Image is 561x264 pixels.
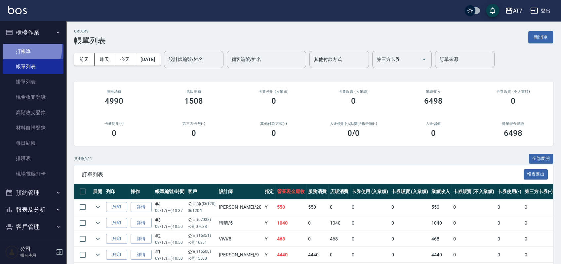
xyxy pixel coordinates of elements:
[3,74,63,89] a: 掛單列表
[112,129,116,138] h3: 0
[93,202,103,212] button: expand row
[306,215,328,231] td: 0
[3,59,63,74] a: 帳單列表
[131,250,152,260] a: 詳情
[390,231,430,247] td: 0
[3,151,63,166] a: 排班表
[452,199,496,215] td: 0
[3,218,63,236] button: 客戶管理
[105,96,123,106] h3: 4990
[263,199,275,215] td: Y
[390,215,430,231] td: 0
[8,6,27,14] img: Logo
[131,202,152,212] a: 詳情
[524,171,548,177] a: 報表匯出
[188,239,216,245] p: 公司16351
[430,247,452,263] td: 4440
[452,184,496,199] th: 卡券販賣 (不入業績)
[3,166,63,182] a: 現場電腦打卡
[328,215,350,231] td: 1040
[93,218,103,228] button: expand row
[528,31,553,43] button: 新開單
[528,34,553,40] a: 新開單
[135,53,160,66] button: [DATE]
[496,247,523,263] td: 0
[242,122,306,126] h2: 其他付款方式(-)
[162,89,226,94] h2: 店販消費
[275,215,306,231] td: 1040
[217,184,263,199] th: 設計師
[153,231,186,247] td: #2
[106,202,127,212] button: 列印
[496,215,523,231] td: 0
[197,217,211,224] p: (07038)
[430,199,452,215] td: 550
[191,129,196,138] h3: 0
[74,29,106,33] h2: ORDERS
[263,184,275,199] th: 指定
[188,224,216,230] p: 公司07038
[430,231,452,247] td: 468
[263,231,275,247] td: Y
[328,199,350,215] td: 0
[93,234,103,244] button: expand row
[188,201,216,208] div: 公司單
[523,215,555,231] td: 0
[20,252,54,258] p: 櫃台使用
[271,96,276,106] h3: 0
[306,247,328,263] td: 4440
[106,234,127,244] button: 列印
[523,247,555,263] td: 0
[3,235,63,252] button: 員工及薪資
[155,208,184,214] p: 09/17 (三) 13:37
[3,44,63,59] a: 打帳單
[188,208,216,214] p: 06120-1
[322,89,386,94] h2: 卡券販賣 (入業績)
[74,36,106,45] h3: 帳單列表
[95,53,115,66] button: 昨天
[350,231,390,247] td: 0
[496,199,523,215] td: 0
[153,247,186,263] td: #1
[523,231,555,247] td: 0
[242,89,306,94] h2: 卡券使用 (入業績)
[3,184,63,201] button: 預約管理
[202,201,216,208] p: (06120)
[3,105,63,120] a: 高階收支登錄
[306,199,328,215] td: 550
[523,184,555,199] th: 第三方卡券(-)
[529,154,553,164] button: 全部展開
[104,184,129,199] th: 列印
[188,255,216,261] p: 公司15500
[275,231,306,247] td: 468
[5,245,19,259] img: Person
[481,89,545,94] h2: 卡券販賣 (不入業績)
[271,129,276,138] h3: 0
[306,184,328,199] th: 服務消費
[82,89,146,94] h3: 服務消費
[20,246,54,252] h5: 公司
[131,234,152,244] a: 詳情
[350,215,390,231] td: 0
[523,199,555,215] td: 0
[153,199,186,215] td: #4
[3,89,63,105] a: 現金收支登錄
[153,184,186,199] th: 帳單編號/時間
[452,231,496,247] td: 0
[452,215,496,231] td: 0
[511,96,515,106] h3: 0
[322,122,386,126] h2: 入金使用(-) /點數折抵金額(-)
[197,248,211,255] p: (15500)
[424,96,443,106] h3: 6498
[496,184,523,199] th: 卡券使用(-)
[328,184,350,199] th: 店販消費
[184,96,203,106] h3: 1508
[275,199,306,215] td: 550
[401,89,465,94] h2: 業績收入
[129,184,153,199] th: 操作
[347,129,360,138] h3: 0 /0
[350,247,390,263] td: 0
[350,199,390,215] td: 0
[452,247,496,263] td: 0
[350,184,390,199] th: 卡券使用 (入業績)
